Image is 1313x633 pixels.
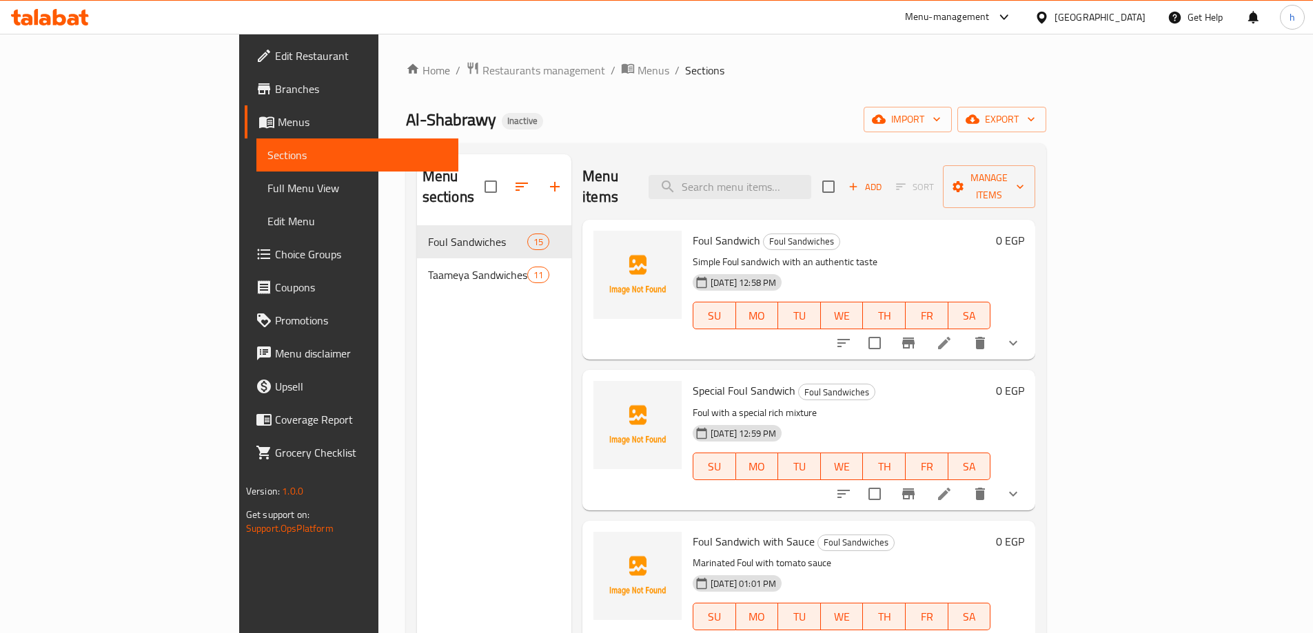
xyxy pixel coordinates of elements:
img: Foul Sandwich with Sauce [593,532,682,620]
li: / [675,62,680,79]
span: Coverage Report [275,411,447,428]
h6: 0 EGP [996,532,1024,551]
button: SU [693,603,735,630]
span: SA [954,457,986,477]
span: TH [868,607,900,627]
span: SU [699,457,730,477]
span: Menus [638,62,669,79]
span: MO [742,457,773,477]
a: Branches [245,72,458,105]
span: Special Foul Sandwich [693,380,795,401]
div: Foul Sandwiches15 [417,225,571,258]
span: Add item [843,176,887,198]
span: export [968,111,1035,128]
button: show more [997,477,1030,510]
button: TH [863,302,906,329]
div: Taameya Sandwiches11 [417,258,571,291]
span: Edit Restaurant [275,48,447,64]
a: Sections [256,138,458,172]
span: Foul Sandwiches [799,384,875,400]
div: Foul Sandwiches [798,384,875,400]
button: SA [948,453,991,480]
button: Branch-specific-item [892,326,925,360]
button: WE [821,603,864,630]
button: TU [778,302,821,329]
span: FR [911,457,943,477]
h2: Menu items [582,166,632,207]
button: WE [821,453,864,480]
span: [DATE] 12:59 PM [705,427,782,440]
div: Inactive [502,113,543,129]
span: h [1290,10,1295,25]
span: Select to update [860,479,889,508]
span: TH [868,457,900,477]
span: 11 [528,269,549,282]
span: WE [826,457,858,477]
span: FR [911,306,943,326]
span: Foul Sandwiches [818,535,894,550]
span: TU [784,306,815,326]
a: Edit Restaurant [245,39,458,72]
input: search [649,175,811,199]
span: WE [826,607,858,627]
span: SU [699,607,730,627]
span: import [875,111,941,128]
span: Select section [814,172,843,201]
p: Simple Foul sandwich with an authentic taste [693,253,990,271]
span: Add [846,179,884,195]
span: Sort sections [505,170,538,203]
span: Manage items [954,169,1024,204]
button: FR [906,453,948,480]
span: Version: [246,482,280,500]
button: show more [997,326,1030,360]
button: SA [948,302,991,329]
a: Edit menu item [936,486,953,502]
img: Foul Sandwich [593,231,682,319]
button: SU [693,453,735,480]
span: Get support on: [246,506,309,523]
button: sort-choices [827,477,860,510]
button: Add section [538,170,571,203]
div: items [527,234,549,250]
nav: breadcrumb [406,61,1046,79]
a: Grocery Checklist [245,436,458,469]
a: Support.OpsPlatform [246,519,334,537]
span: Promotions [275,312,447,329]
span: Foul Sandwich with Sauce [693,531,815,552]
span: Foul Sandwiches [764,234,839,249]
div: Menu-management [905,9,990,25]
h6: 0 EGP [996,381,1024,400]
span: Menus [278,114,447,130]
a: Full Menu View [256,172,458,205]
a: Edit menu item [936,335,953,351]
span: Foul Sandwich [693,230,760,251]
button: import [864,107,952,132]
span: Coupons [275,279,447,295]
svg: Show Choices [1005,486,1021,502]
span: SU [699,306,730,326]
a: Upsell [245,370,458,403]
button: sort-choices [827,326,860,360]
h6: 0 EGP [996,231,1024,250]
span: Sections [685,62,724,79]
a: Choice Groups [245,238,458,271]
a: Promotions [245,304,458,337]
span: Foul Sandwiches [428,234,527,250]
button: MO [736,302,779,329]
span: [DATE] 12:58 PM [705,276,782,289]
span: Select to update [860,329,889,357]
span: FR [911,607,943,627]
span: TU [784,607,815,627]
span: Branches [275,81,447,97]
button: TU [778,453,821,480]
span: Select section first [887,176,943,198]
a: Restaurants management [466,61,605,79]
button: export [957,107,1046,132]
a: Menu disclaimer [245,337,458,370]
span: TU [784,457,815,477]
span: Edit Menu [267,213,447,229]
p: Foul with a special rich mixture [693,404,990,422]
button: Branch-specific-item [892,477,925,510]
button: SU [693,302,735,329]
p: Marinated Foul with tomato sauce [693,554,990,572]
